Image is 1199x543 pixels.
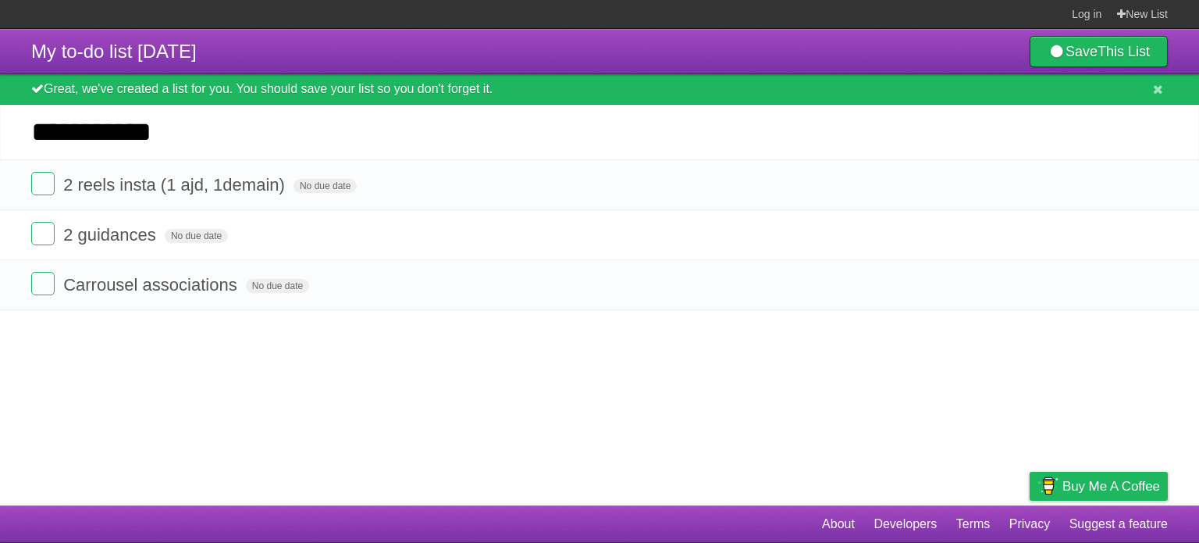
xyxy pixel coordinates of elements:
[956,509,991,539] a: Terms
[31,222,55,245] label: Done
[63,175,289,195] span: 2 reels insta (1 ajd, 1demain)
[1009,509,1050,539] a: Privacy
[165,229,228,243] span: No due date
[873,509,937,539] a: Developers
[31,272,55,295] label: Done
[1069,509,1168,539] a: Suggest a feature
[31,41,197,62] span: My to-do list [DATE]
[63,225,160,245] span: 2 guidances
[63,275,241,295] span: Carrousel associations
[1062,473,1160,500] span: Buy me a coffee
[822,509,855,539] a: About
[31,172,55,195] label: Done
[1037,473,1058,499] img: Buy me a coffee
[294,179,357,193] span: No due date
[246,279,309,293] span: No due date
[1030,472,1168,501] a: Buy me a coffee
[1098,44,1150,59] b: This List
[1030,36,1168,67] a: SaveThis List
